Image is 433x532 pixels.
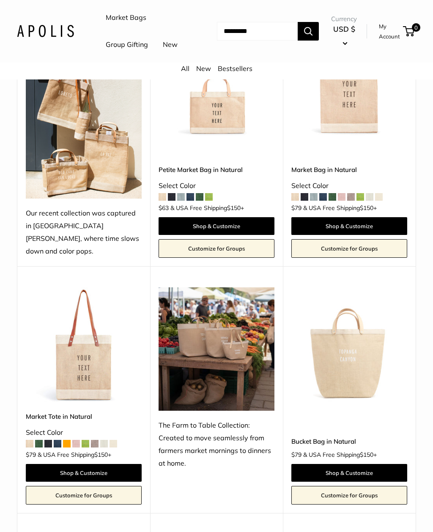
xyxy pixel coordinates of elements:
[38,452,111,458] span: & USA Free Shipping +
[170,205,244,211] span: & USA Free Shipping +
[360,451,373,458] span: $150
[7,500,90,525] iframe: Sign Up via Text for Offers
[159,287,274,411] img: The Farm to Table Collection: Created to move seamlessly from farmers market mornings to dinners ...
[26,20,142,199] img: Our recent collection was captured in Todos Santos, where time slows down and color pops.
[106,38,148,51] a: Group Gifting
[181,64,189,73] a: All
[360,204,373,212] span: $150
[159,419,274,470] div: The Farm to Table Collection: Created to move seamlessly from farmers market mornings to dinners ...
[404,26,414,36] a: 0
[26,287,142,403] a: description_Make it yours with custom printed text.Market Tote in Natural
[159,239,274,258] a: Customize for Groups
[159,217,274,235] a: Shop & Customize
[159,204,169,212] span: $63
[218,64,252,73] a: Bestsellers
[106,11,146,24] a: Market Bags
[331,22,357,49] button: USD $
[17,25,74,37] img: Apolis
[298,22,319,41] button: Search
[94,451,108,458] span: $150
[291,451,301,458] span: $79
[159,180,274,192] div: Select Color
[26,287,142,403] img: description_Make it yours with custom printed text.
[196,64,211,73] a: New
[291,464,407,482] a: Shop & Customize
[291,437,407,446] a: Bucket Bag in Natural
[26,207,142,258] div: Our recent collection was captured in [GEOGRAPHIC_DATA][PERSON_NAME], where time slows down and c...
[291,165,407,175] a: Market Bag in Natural
[26,426,142,439] div: Select Color
[291,204,301,212] span: $79
[291,287,407,403] img: Bucket Bag in Natural
[291,180,407,192] div: Select Color
[26,451,36,458] span: $79
[291,217,407,235] a: Shop & Customize
[26,412,142,421] a: Market Tote in Natural
[217,22,298,41] input: Search...
[163,38,178,51] a: New
[379,21,400,42] a: My Account
[26,464,142,482] a: Shop & Customize
[291,287,407,403] a: Bucket Bag in NaturalBucket Bag in Natural
[303,452,377,458] span: & USA Free Shipping +
[227,204,241,212] span: $150
[291,239,407,258] a: Customize for Groups
[331,13,357,25] span: Currency
[333,25,355,33] span: USD $
[412,23,420,32] span: 0
[303,205,377,211] span: & USA Free Shipping +
[291,486,407,505] a: Customize for Groups
[26,486,142,505] a: Customize for Groups
[159,165,274,175] a: Petite Market Bag in Natural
